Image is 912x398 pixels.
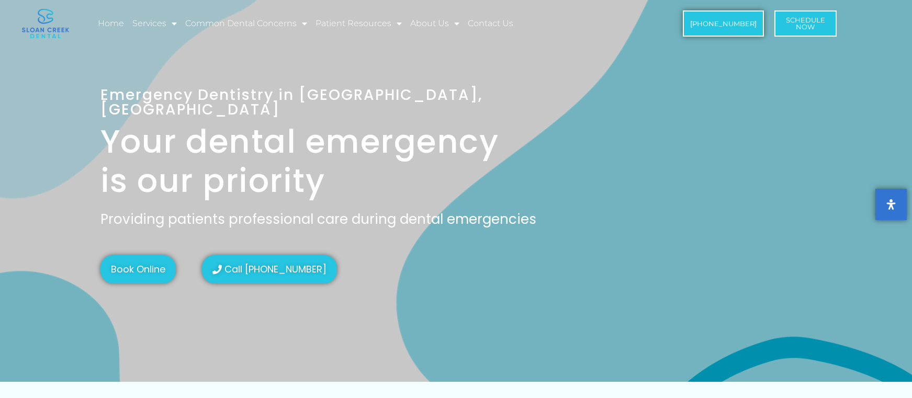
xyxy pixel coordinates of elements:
span: Book Online [111,263,165,275]
span: Call [PHONE_NUMBER] [224,263,326,275]
button: Open Accessibility Panel [875,189,907,220]
h1: Emergency Dentistry in [GEOGRAPHIC_DATA], [GEOGRAPHIC_DATA] [100,88,519,117]
a: Book Online [100,255,176,283]
span: Schedule Now [786,17,825,30]
a: Call [PHONE_NUMBER] [202,255,337,283]
a: Contact Us [466,12,515,36]
a: Services [131,12,178,36]
p: Providing patients professional care during dental emergencies [100,211,812,228]
a: Patient Resources [314,12,403,36]
a: [PHONE_NUMBER] [683,10,764,37]
a: About Us [409,12,461,36]
nav: Menu [96,12,627,36]
h2: Your dental emergency is our priority [100,122,519,200]
span: [PHONE_NUMBER] [690,20,757,27]
img: logo [22,9,69,38]
a: Common Dental Concerns [184,12,309,36]
a: ScheduleNow [774,10,837,37]
a: Home [96,12,126,36]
